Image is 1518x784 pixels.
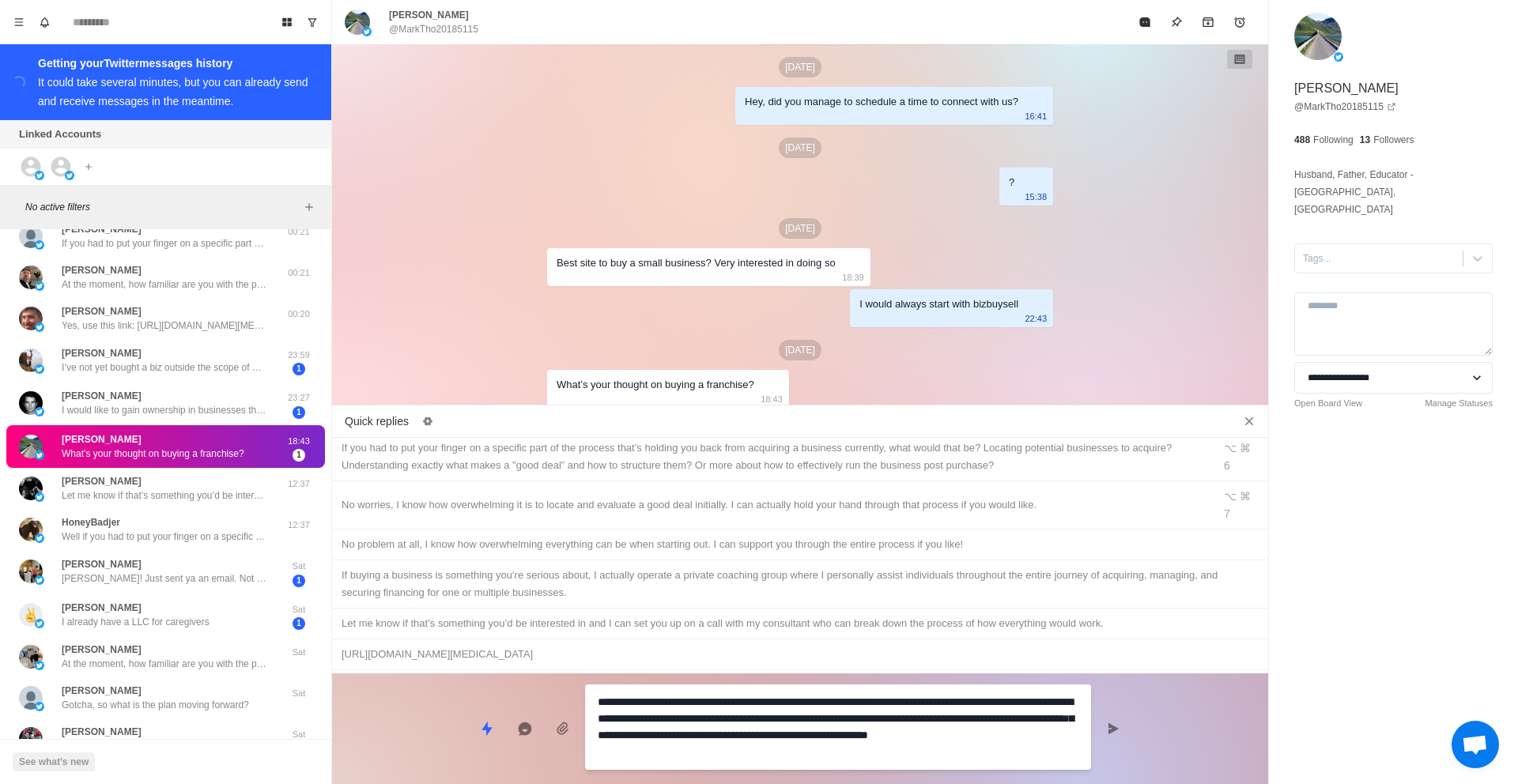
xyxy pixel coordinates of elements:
p: Husband, Father, Educator - [GEOGRAPHIC_DATA], [GEOGRAPHIC_DATA] [1294,166,1493,218]
p: 12:37 [279,518,319,532]
img: picture [35,533,44,543]
a: Open Board View [1294,397,1362,410]
p: 13 [1360,133,1370,147]
div: Getting your Twitter messages history [38,54,312,73]
p: [PERSON_NAME] [62,601,142,615]
p: [PERSON_NAME] [62,432,142,447]
button: Reply with AI [509,713,541,744]
img: picture [19,560,43,583]
div: Let me know if that’s something you’d be interested in and I can set you up on a call with my con... [342,615,1259,632]
img: picture [19,349,43,372]
p: Sat [279,603,319,616]
p: Yes, use this link: [URL][DOMAIN_NAME][MEDICAL_DATA] [62,318,267,333]
span: 1 [293,363,305,375]
button: Add filters [300,198,319,217]
img: picture [345,9,370,35]
button: Quick replies [471,713,503,744]
img: picture [35,619,44,628]
p: At the moment, how familiar are you with the process of buying a business? [62,657,267,671]
div: I would always start with bizbuysell [859,296,1018,313]
p: [PERSON_NAME] [62,725,142,739]
img: picture [1294,13,1342,60]
img: picture [19,391,43,415]
div: What’s your thought on buying a franchise? [557,376,754,394]
p: 23:27 [279,391,319,405]
p: [PERSON_NAME] [62,263,142,277]
img: picture [35,702,44,711]
button: Add reminder [1224,6,1256,38]
button: Close quick replies [1237,409,1262,434]
img: picture [19,518,43,541]
img: picture [35,281,44,291]
img: picture [19,435,43,458]
p: [PERSON_NAME] [1294,79,1399,98]
p: Sat [279,687,319,700]
p: [PERSON_NAME] [389,8,469,22]
span: 1 [293,406,305,419]
img: picture [35,322,44,332]
p: 00:21 [279,266,319,280]
img: picture [19,307,43,330]
p: [PERSON_NAME] [62,346,142,360]
p: No active filters [25,200,300,214]
button: Notifications [32,9,57,35]
div: If you had to put your finger on a specific part of the process that’s holding you back from acqu... [342,439,1203,474]
img: picture [19,645,43,669]
button: Add account [79,157,98,176]
div: Best site to buy a small business? Very interested in doing so [557,254,836,272]
img: picture [19,266,43,289]
div: No problem at all, I know how overwhelming everything can be when starting out. I can support you... [342,536,1259,553]
p: At the moment, how familiar are you with the process of buying a business? [62,277,267,292]
a: Open chat [1452,721,1499,768]
p: [PERSON_NAME] [62,643,142,657]
img: picture [35,364,44,374]
div: ⌥ ⌘ 6 [1224,439,1259,474]
div: No worries, I know how overwhelming it is to locate and evaluate a good deal initially. I can act... [342,496,1203,514]
button: See what's new [13,752,95,771]
p: 18:39 [842,269,864,286]
p: If you had to put your finger on a specific part of the process that’s holding you back from acqu... [62,236,267,251]
p: 00:20 [279,307,319,321]
p: Following [1313,133,1354,147]
p: 18:43 [761,390,783,408]
img: picture [35,171,44,180]
button: Pin [1161,6,1192,38]
p: [PERSON_NAME] [62,222,142,236]
p: What’s your thought on buying a franchise? [62,447,244,461]
p: [DATE] [779,218,821,239]
button: Board View [274,9,300,35]
p: 12:37 [279,477,319,491]
p: [PERSON_NAME] [62,389,142,403]
img: picture [1334,52,1343,62]
img: picture [19,224,43,248]
img: picture [35,661,44,670]
p: 22:43 [1025,310,1047,327]
p: 00:21 [279,225,319,239]
div: [URL][DOMAIN_NAME][MEDICAL_DATA] [342,646,1259,663]
img: picture [35,575,44,585]
button: Edit quick replies [415,409,440,434]
div: If buying a business is something you're serious about, I actually operate a private coaching gro... [342,567,1259,601]
img: picture [35,450,44,460]
a: Manage Statuses [1425,397,1493,410]
p: [DATE] [779,340,821,360]
img: picture [65,171,74,180]
p: Sat [279,646,319,659]
img: picture [35,492,44,502]
p: [PERSON_NAME] [62,557,142,571]
p: I would like to gain ownership in businesses that can provide passive cashflow and slowly transit... [62,403,267,417]
p: Let me know if that’s something you’d be interested in and I can set you up on a call with my con... [62,488,267,503]
p: 15:38 [1025,188,1047,205]
img: picture [19,686,43,710]
div: ? [1009,174,1014,191]
img: picture [19,477,43,500]
img: picture [35,240,44,250]
p: [PERSON_NAME] [62,304,142,318]
p: @MarkTho20185115 [389,22,478,36]
div: ⌥ ⌘ 7 [1224,488,1259,522]
img: picture [19,603,43,627]
p: I’ve not yet bought a biz outside the scope of my own experience… I’m interested in how you make ... [62,360,267,375]
button: Mark as read [1129,6,1161,38]
p: I already have a LLC for caregivers [62,615,210,629]
p: [DATE] [779,138,821,158]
